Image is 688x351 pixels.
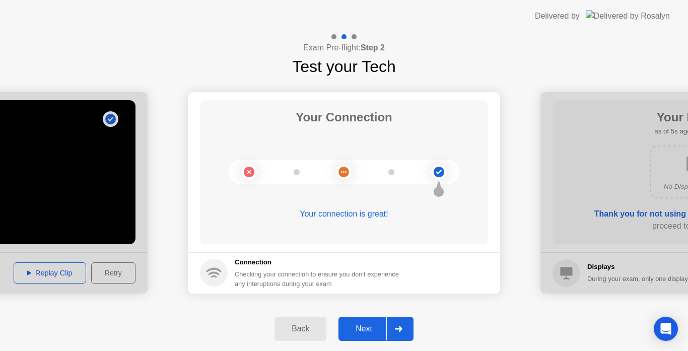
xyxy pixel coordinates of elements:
div: Checking your connection to ensure you don’t experience any interuptions during your exam [235,269,405,289]
h1: Test your Tech [292,54,396,79]
div: Next [341,324,386,333]
div: Your connection is great! [200,208,488,220]
b: Step 2 [361,43,385,52]
button: Next [338,317,414,341]
button: Back [274,317,326,341]
div: Open Intercom Messenger [654,317,678,341]
h5: Connection [235,257,405,267]
div: Back [278,324,323,333]
h1: Your Connection [296,108,392,126]
h4: Exam Pre-flight: [303,42,385,54]
div: Delivered by [535,10,580,22]
img: Delivered by Rosalyn [586,10,670,22]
